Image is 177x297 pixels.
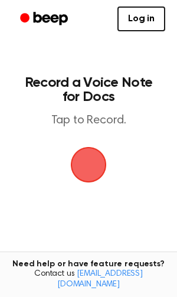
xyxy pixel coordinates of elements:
[117,6,165,31] a: Log in
[12,8,78,31] a: Beep
[7,269,170,290] span: Contact us
[21,113,156,128] p: Tap to Record.
[57,270,143,289] a: [EMAIL_ADDRESS][DOMAIN_NAME]
[21,76,156,104] h1: Record a Voice Note for Docs
[71,147,106,182] img: Beep Logo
